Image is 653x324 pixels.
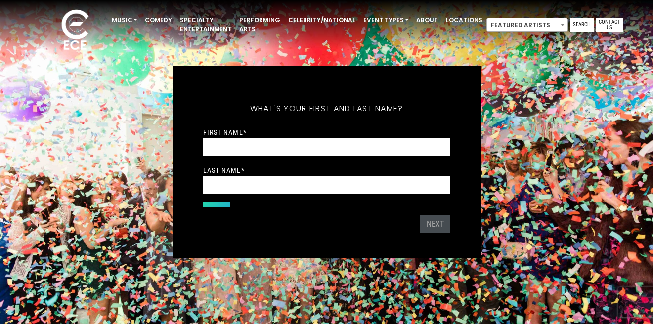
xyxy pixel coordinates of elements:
[596,18,623,32] a: Contact Us
[50,7,100,55] img: ece_new_logo_whitev2-1.png
[235,12,284,38] a: Performing Arts
[487,18,567,32] span: Featured Artists
[284,12,359,29] a: Celebrity/National
[359,12,412,29] a: Event Types
[203,128,247,137] label: First Name
[203,166,245,175] label: Last Name
[442,12,486,29] a: Locations
[108,12,141,29] a: Music
[176,12,235,38] a: Specialty Entertainment
[412,12,442,29] a: About
[570,18,594,32] a: Search
[203,91,450,126] h5: What's your first and last name?
[141,12,176,29] a: Comedy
